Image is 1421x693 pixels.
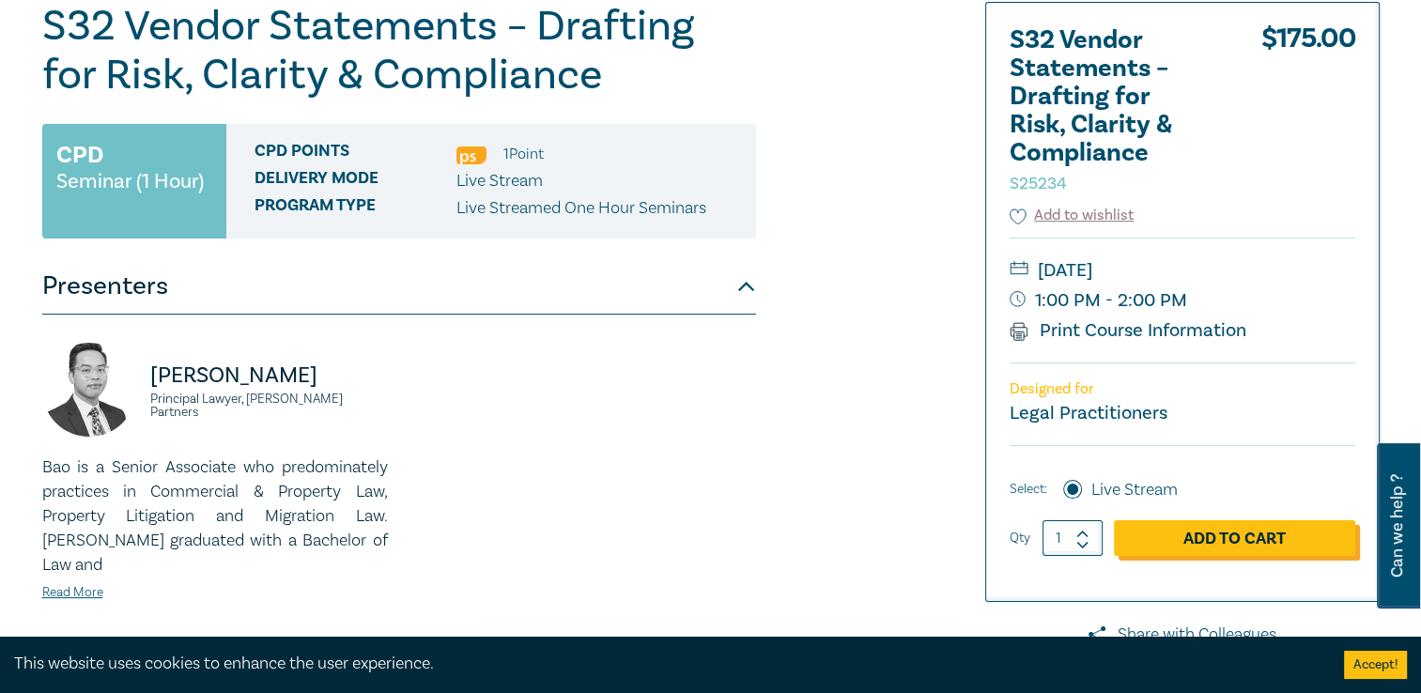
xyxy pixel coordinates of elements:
[150,361,388,391] p: [PERSON_NAME]
[255,142,456,166] span: CPD Points
[1043,520,1103,556] input: 1
[1010,318,1247,343] a: Print Course Information
[456,146,487,164] img: Professional Skills
[255,196,456,221] span: Program type
[456,170,543,192] span: Live Stream
[1010,380,1355,398] p: Designed for
[1010,479,1047,500] span: Select:
[1010,205,1135,226] button: Add to wishlist
[42,343,136,437] img: https://s3.ap-southeast-2.amazonaws.com/leo-cussen-store-production-content/Contacts/Bao%20Ngo/Ba...
[42,584,103,601] a: Read More
[1261,26,1355,205] div: $ 175.00
[150,393,388,419] small: Principal Lawyer, [PERSON_NAME] Partners
[42,455,388,577] p: Bao is a Senior Associate who predominately practices in Commercial & Property Law, Property Liti...
[1010,26,1216,195] h2: S32 Vendor Statements – Drafting for Risk, Clarity & Compliance
[1010,401,1167,425] small: Legal Practitioners
[985,623,1380,647] a: Share with Colleagues
[1091,478,1178,502] label: Live Stream
[1010,285,1355,316] small: 1:00 PM - 2:00 PM
[503,142,544,166] li: 1 Point
[42,258,756,315] button: Presenters
[42,2,756,100] h1: S32 Vendor Statements – Drafting for Risk, Clarity & Compliance
[1010,528,1030,548] label: Qty
[255,169,456,193] span: Delivery Mode
[1344,651,1407,679] button: Accept cookies
[56,172,204,191] small: Seminar (1 Hour)
[1010,255,1355,285] small: [DATE]
[456,196,706,221] p: Live Streamed One Hour Seminars
[14,652,1316,676] div: This website uses cookies to enhance the user experience.
[1114,520,1355,556] a: Add to Cart
[56,138,103,172] h3: CPD
[1388,454,1406,597] span: Can we help ?
[1010,173,1067,194] small: S25234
